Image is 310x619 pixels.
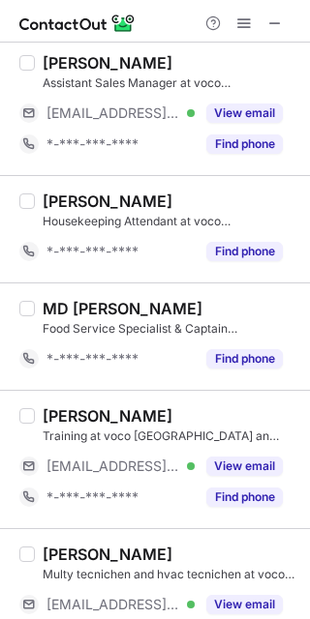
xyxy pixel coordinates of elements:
[43,427,298,445] div: Training at voco [GEOGRAPHIC_DATA] an [GEOGRAPHIC_DATA]
[206,487,283,507] button: Reveal Button
[46,457,180,475] span: [EMAIL_ADDRESS][DOMAIN_NAME]
[206,595,283,614] button: Reveal Button
[206,349,283,368] button: Reveal Button
[19,12,136,35] img: ContactOut v5.3.10
[43,213,298,230] div: Housekeeping Attendant at voco [GEOGRAPHIC_DATA] an [GEOGRAPHIC_DATA]
[206,103,283,123] button: Reveal Button
[43,299,202,318] div: MD [PERSON_NAME]
[46,104,180,122] span: [EMAIL_ADDRESS][DOMAIN_NAME]
[43,192,172,211] div: [PERSON_NAME]
[43,320,298,338] div: Food Service Specialist & Captain [PERSON_NAME] at voco [GEOGRAPHIC_DATA] an [GEOGRAPHIC_DATA]
[206,457,283,476] button: Reveal Button
[43,74,298,92] div: Assistant Sales Manager at voco [GEOGRAPHIC_DATA] an [GEOGRAPHIC_DATA]
[206,242,283,261] button: Reveal Button
[206,134,283,154] button: Reveal Button
[43,53,172,73] div: [PERSON_NAME]
[43,406,172,426] div: [PERSON_NAME]
[46,596,180,613] span: [EMAIL_ADDRESS][DOMAIN_NAME]
[43,545,172,564] div: [PERSON_NAME]
[43,566,298,583] div: Multy tecnichen and hvac tecnichen at voco [GEOGRAPHIC_DATA] an [GEOGRAPHIC_DATA]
